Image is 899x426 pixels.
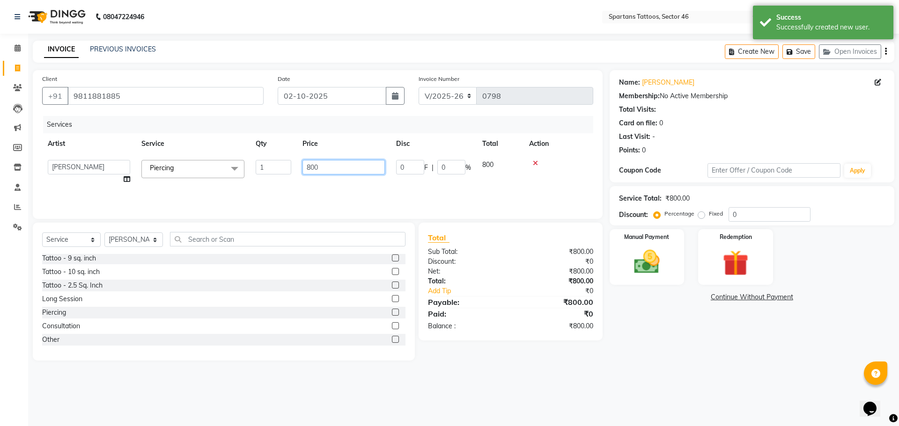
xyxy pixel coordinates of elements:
[67,87,264,105] input: Search by Name/Mobile/Email/Code
[42,321,80,331] div: Consultation
[776,22,886,32] div: Successfully created new user.
[42,335,59,345] div: Other
[465,163,471,173] span: %
[510,267,600,276] div: ₹800.00
[42,308,66,318] div: Piercing
[619,105,656,115] div: Total Visits:
[510,296,600,308] div: ₹800.00
[421,257,510,267] div: Discount:
[42,294,82,304] div: Long Session
[482,160,494,169] span: 800
[619,91,660,101] div: Membership:
[619,166,707,175] div: Coupon Code
[150,164,174,172] span: Piercing
[612,292,892,302] a: Continue Without Payment
[619,132,650,142] div: Last Visit:
[619,210,648,220] div: Discount:
[421,247,510,257] div: Sub Total:
[136,133,250,154] th: Service
[421,308,510,319] div: Paid:
[720,233,752,241] label: Redemption
[709,209,723,218] label: Fixed
[421,267,510,276] div: Net:
[42,281,103,290] div: Tattoo - 2.5 Sq. Inch
[90,45,156,53] a: PREVIOUS INVOICES
[42,87,68,105] button: +91
[619,118,657,128] div: Card on file:
[174,164,178,172] a: x
[510,321,600,331] div: ₹800.00
[652,132,655,142] div: -
[619,78,640,87] div: Name:
[421,296,510,308] div: Payable:
[42,133,136,154] th: Artist
[626,247,668,277] img: _cash.svg
[860,389,890,417] iframe: chat widget
[278,75,290,83] label: Date
[844,164,871,178] button: Apply
[619,194,662,203] div: Service Total:
[619,91,885,101] div: No Active Membership
[432,163,434,173] span: |
[642,145,646,155] div: 0
[421,321,510,331] div: Balance :
[725,44,779,59] button: Create New
[24,4,88,30] img: logo
[421,286,525,296] a: Add Tip
[510,308,600,319] div: ₹0
[42,75,57,83] label: Client
[619,145,640,155] div: Points:
[419,75,459,83] label: Invoice Number
[421,276,510,286] div: Total:
[297,133,391,154] th: Price
[665,194,690,203] div: ₹800.00
[510,247,600,257] div: ₹800.00
[624,233,669,241] label: Manual Payment
[42,267,100,277] div: Tattoo - 10 sq. inch
[43,116,600,133] div: Services
[391,133,477,154] th: Disc
[477,133,523,154] th: Total
[250,133,297,154] th: Qty
[525,286,600,296] div: ₹0
[44,41,79,58] a: INVOICE
[664,209,694,218] label: Percentage
[42,253,96,263] div: Tattoo - 9 sq. inch
[428,233,449,243] span: Total
[642,78,694,87] a: [PERSON_NAME]
[659,118,663,128] div: 0
[523,133,593,154] th: Action
[707,163,840,178] input: Enter Offer / Coupon Code
[715,247,757,279] img: _gift.svg
[819,44,881,59] button: Open Invoices
[424,163,428,173] span: F
[510,276,600,286] div: ₹800.00
[776,13,886,22] div: Success
[782,44,815,59] button: Save
[103,4,144,30] b: 08047224946
[170,232,405,246] input: Search or Scan
[510,257,600,267] div: ₹0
